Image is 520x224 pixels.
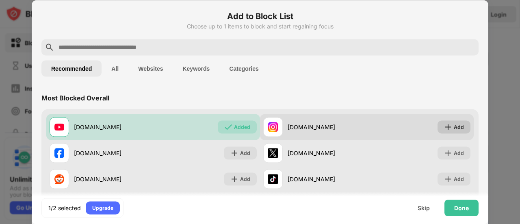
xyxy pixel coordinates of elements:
div: Add [454,123,464,131]
img: favicons [54,148,64,158]
div: [DOMAIN_NAME] [74,123,153,131]
div: Add [240,149,250,157]
img: favicons [268,174,278,184]
img: search.svg [45,42,54,52]
div: Most Blocked Overall [41,94,109,102]
img: favicons [268,122,278,132]
div: [DOMAIN_NAME] [288,123,367,131]
div: Choose up to 1 items to block and start regaining focus [41,23,479,29]
div: Upgrade [92,204,113,212]
div: Add [454,175,464,183]
button: Keywords [173,60,219,76]
img: favicons [54,122,64,132]
div: Add [240,175,250,183]
img: favicons [268,148,278,158]
button: Recommended [41,60,102,76]
div: 1/2 selected [48,204,81,212]
div: Add [454,149,464,157]
div: [DOMAIN_NAME] [288,175,367,183]
div: Added [234,123,250,131]
h6: Add to Block List [41,10,479,22]
div: [DOMAIN_NAME] [288,149,367,157]
button: All [102,60,128,76]
button: Websites [128,60,173,76]
img: favicons [54,174,64,184]
div: [DOMAIN_NAME] [74,149,153,157]
div: [DOMAIN_NAME] [74,175,153,183]
div: Done [454,204,469,211]
div: Skip [418,204,430,211]
button: Categories [219,60,268,76]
